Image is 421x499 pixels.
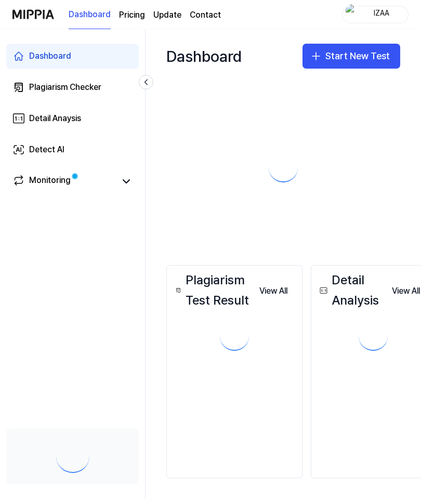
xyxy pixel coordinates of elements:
[153,9,181,21] a: Update
[6,75,139,100] a: Plagiarism Checker
[251,281,296,301] button: View All
[29,50,71,62] div: Dashboard
[342,6,409,23] button: profileIZAA
[346,4,358,25] img: profile
[29,174,71,189] div: Monitoring
[29,143,64,156] div: Detect AI
[6,44,139,69] a: Dashboard
[29,112,81,125] div: Detail Anaysis
[302,44,400,69] button: Start New Test
[173,270,251,310] div: Plagiarism Test Result
[190,9,221,21] a: Contact
[166,40,242,73] div: Dashboard
[251,280,296,301] a: View All
[318,270,384,310] div: Detail Analysis
[29,81,101,94] div: Plagiarism Checker
[69,1,111,29] a: Dashboard
[6,137,139,162] a: Detect AI
[361,8,402,20] div: IZAA
[6,106,139,131] a: Detail Anaysis
[119,9,145,21] a: Pricing
[12,174,116,189] a: Monitoring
